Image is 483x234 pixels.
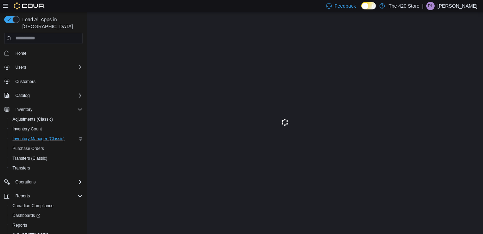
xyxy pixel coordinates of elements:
a: Purchase Orders [10,144,47,153]
p: | [422,2,424,10]
a: Canadian Compliance [10,202,56,210]
span: Transfers [13,165,30,171]
button: Reports [1,191,86,201]
input: Dark Mode [361,2,376,9]
span: Catalog [13,91,83,100]
a: Dashboards [10,211,43,220]
p: [PERSON_NAME] [437,2,477,10]
span: Home [13,49,83,58]
span: Reports [10,221,83,229]
a: Transfers (Classic) [10,154,50,163]
a: Transfers [10,164,33,172]
button: Inventory [13,105,35,114]
span: Inventory Manager (Classic) [13,136,65,142]
button: Adjustments (Classic) [7,114,86,124]
a: Inventory Manager (Classic) [10,135,67,143]
button: Purchase Orders [7,144,86,153]
span: Inventory Count [10,125,83,133]
button: Catalog [13,91,32,100]
button: Transfers [7,163,86,173]
span: Customers [13,77,83,86]
a: Dashboards [7,211,86,220]
span: Inventory Manager (Classic) [10,135,83,143]
span: Transfers (Classic) [10,154,83,163]
a: Adjustments (Classic) [10,115,56,123]
span: Customers [15,79,35,84]
span: Inventory [15,107,32,112]
button: Users [13,63,29,71]
button: Canadian Compliance [7,201,86,211]
button: Reports [7,220,86,230]
span: Operations [15,179,36,185]
button: Transfers (Classic) [7,153,86,163]
span: Adjustments (Classic) [10,115,83,123]
div: Patrick Leuty [426,2,435,10]
span: Canadian Compliance [13,203,54,209]
a: Customers [13,77,38,86]
span: Operations [13,178,83,186]
button: Reports [13,192,33,200]
span: Inventory Count [13,126,42,132]
button: Home [1,48,86,58]
span: Transfers (Classic) [13,156,47,161]
span: Purchase Orders [13,146,44,151]
span: Users [13,63,83,71]
button: Inventory Manager (Classic) [7,134,86,144]
span: Catalog [15,93,30,98]
button: Inventory Count [7,124,86,134]
span: Users [15,65,26,70]
button: Users [1,62,86,72]
span: Feedback [335,2,356,9]
span: Adjustments (Classic) [13,116,53,122]
span: PL [428,2,433,10]
button: Catalog [1,91,86,100]
span: Inventory [13,105,83,114]
a: Inventory Count [10,125,45,133]
span: Reports [15,193,30,199]
button: Inventory [1,105,86,114]
span: Canadian Compliance [10,202,83,210]
span: Load All Apps in [GEOGRAPHIC_DATA] [19,16,83,30]
p: The 420 Store [388,2,419,10]
button: Operations [13,178,39,186]
span: Reports [13,192,83,200]
span: Dashboards [13,213,40,218]
span: Dashboards [10,211,83,220]
a: Reports [10,221,30,229]
span: Home [15,51,26,56]
span: Reports [13,222,27,228]
button: Operations [1,177,86,187]
img: Cova [14,2,45,9]
span: Transfers [10,164,83,172]
span: Purchase Orders [10,144,83,153]
button: Customers [1,76,86,86]
a: Home [13,49,29,58]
